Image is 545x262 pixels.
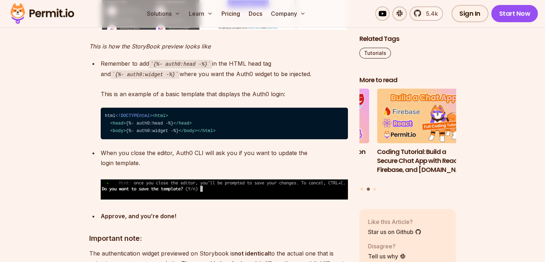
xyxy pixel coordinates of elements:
a: Tell us why [368,252,406,261]
a: Coding Tutorial: Build a Secure Chat App with React, Firebase, and Permit.ioCoding Tutorial: Buil... [377,89,474,183]
button: Go to slide 1 [360,188,363,191]
button: Go to slide 2 [367,188,370,191]
span: 5.4k [422,9,438,18]
span: head [179,121,189,126]
img: Permit logo [7,1,77,26]
a: Start Now [491,5,538,22]
span: < > [152,113,168,118]
a: Sign In [451,5,488,22]
span: </ > [173,121,192,126]
button: Learn [186,6,216,21]
img: unnamed (5).png [101,179,348,200]
span: head [113,121,123,126]
p: When you close the editor, Auth0 CLI will ask you if you want to update the login template. [101,148,348,168]
a: 5.4k [410,6,443,21]
strong: not identical [234,250,269,257]
strong: Approve, and you’re done! [101,212,176,220]
h3: Important note: [89,233,348,244]
span: html [155,113,165,118]
span: html [139,113,149,118]
img: Coding Tutorial: Build a Secure Chat App with React, Firebase, and Permit.io [377,89,474,144]
span: </ > [179,128,197,134]
span: <!DOCTYPE > [115,113,152,118]
p: Disagree? [368,242,406,251]
span: < > [110,121,126,126]
em: This is how the StoryBook preview looks like [89,43,211,50]
code: ⁠html {%- auth0:head -%} {%- auth0:widget -%} [101,108,348,139]
div: Posts [359,89,456,192]
p: Like this Article? [368,217,421,226]
span: </ > [197,128,215,134]
h2: More to read [359,76,456,85]
button: Go to slide 3 [373,188,376,191]
code: {%- auth0:widget -%} [111,70,180,79]
li: 1 of 3 [273,89,369,183]
span: html [202,128,213,134]
h3: Coding Tutorial: Build a Secure Chat App with React, Firebase, and [DOMAIN_NAME] [377,148,474,174]
a: Docs [246,6,265,21]
a: Star us on Github [368,228,421,236]
p: Remember to add in the HTML head tag and where you want the Auth0 widget to be injected. This is ... [101,59,348,99]
h3: Implement RBAC Authorization in a NestJS: Full Guide [273,148,369,165]
li: 2 of 3 [377,89,474,183]
h2: Related Tags [359,34,456,43]
a: Pricing [219,6,243,21]
span: < > [110,128,126,134]
button: Company [268,6,309,21]
a: Tutorials [359,48,391,59]
button: Solutions [144,6,183,21]
span: body [184,128,194,134]
code: {%- auth0:head -%} [149,60,212,69]
span: body [113,128,123,134]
